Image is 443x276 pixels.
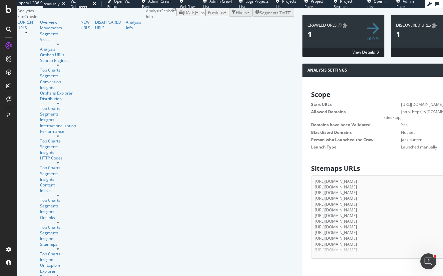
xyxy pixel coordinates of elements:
dt: Allowed Domains [311,109,401,115]
a: NEW URLS [81,19,90,31]
h4: Analysis Settings [307,67,347,74]
a: Internationalization [40,123,76,129]
div: Segments [40,144,76,149]
span: Discovered URLs [396,22,431,28]
span: Previous [208,10,224,15]
button: Segments[DATE] [252,8,294,17]
a: Performance [40,129,76,134]
a: HTTP Codes [40,155,76,161]
a: Insights [40,176,76,182]
a: Movements [40,25,76,31]
a: Outlinks [40,215,76,220]
a: Segments [40,203,76,209]
a: Segments [40,171,76,176]
button: [DATE] [177,9,201,16]
a: Inlinks [40,188,76,193]
div: [DATE] [278,10,291,16]
a: Insights [40,209,76,214]
button: Filters [229,8,252,17]
div: SiteCrawler [17,14,146,19]
a: Overview [40,19,76,25]
i: Admin [343,23,347,28]
div: Top Charts [40,138,76,144]
a: Top Charts [40,106,76,111]
div: Sitemaps [40,241,76,247]
a: Top Charts [40,67,76,73]
a: Content [40,182,76,188]
span: Webflow [180,4,195,9]
a: Segments [40,111,76,117]
dt: Start URLs [311,102,401,107]
a: CURRENT URLS [17,19,35,31]
a: Insights [40,257,76,262]
span: 2025 Aug. 20th [183,10,196,15]
div: arrow-right-arrow-left [173,8,177,12]
a: Distribution [40,96,76,102]
a: DISAPPEARED URLS [95,19,121,31]
div: Top Charts [40,251,76,257]
a: Segments [40,31,76,37]
a: Url Explorer [40,262,76,268]
a: Orphan URLs [40,52,76,58]
div: Analysis Info [146,8,161,19]
a: Analysis [40,46,76,52]
i: Admin [432,23,437,28]
span: vs [201,10,205,15]
a: Top Charts [40,197,76,203]
dt: Domains have been Validated [311,122,401,128]
div: Filters [236,10,247,15]
a: Orphans Explorer [40,90,76,96]
a: Segments [40,73,76,79]
div: Conversion [40,79,76,85]
a: Segments [40,230,76,236]
dt: Launch Type [311,144,401,150]
a: Analysis Info [126,19,141,31]
button: Previous [205,9,229,16]
a: Visits [40,37,76,42]
dt: Person who Launched the Crawl [311,137,401,142]
a: Insights [40,149,76,155]
a: Top Charts [40,224,76,230]
span: Segments [260,10,278,16]
a: Insights [40,85,76,90]
iframe: Intercom live chat [420,253,436,269]
div: Analytics [17,8,146,14]
a: Insights [40,117,76,123]
a: Search Engines [40,58,76,63]
a: Insights [40,236,76,241]
div: Top Charts [40,165,76,170]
